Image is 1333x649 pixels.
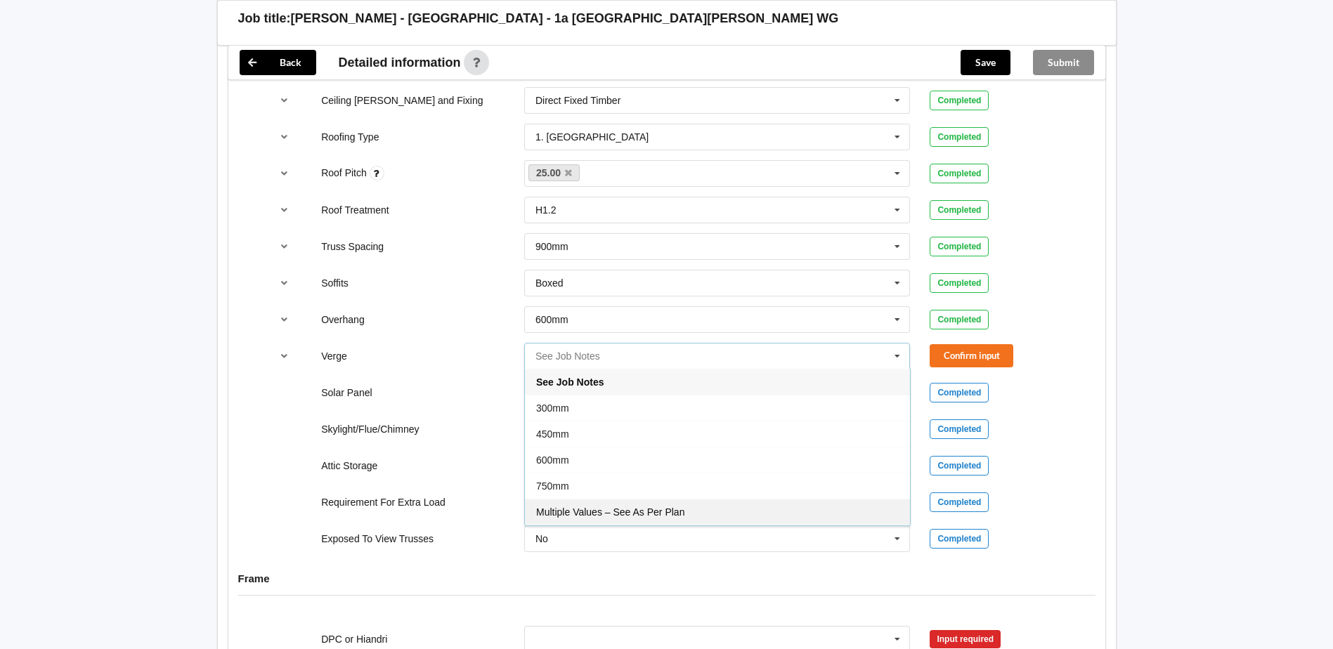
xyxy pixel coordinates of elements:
div: Direct Fixed Timber [535,96,620,105]
div: No [535,534,548,544]
label: Overhang [321,314,364,325]
div: Completed [930,456,989,476]
label: DPC or Hiandri [321,634,387,645]
button: reference-toggle [271,161,298,186]
label: Soffits [321,277,349,289]
h3: Job title: [238,11,291,27]
button: reference-toggle [271,197,298,223]
div: Completed [930,492,989,512]
div: Completed [930,200,989,220]
button: reference-toggle [271,124,298,150]
div: Boxed [535,278,564,288]
div: Input required [930,630,1001,648]
div: 900mm [535,242,568,251]
button: reference-toggle [271,88,298,113]
span: See Job Notes [536,376,604,388]
div: Completed [930,310,989,329]
label: Verge [321,350,347,362]
span: 450mm [536,428,569,440]
div: Completed [930,127,989,147]
div: Completed [930,273,989,293]
span: Detailed information [339,56,461,69]
h3: [PERSON_NAME] - [GEOGRAPHIC_DATA] - 1a [GEOGRAPHIC_DATA][PERSON_NAME] WG [291,11,839,27]
button: Back [240,50,316,75]
label: Ceiling [PERSON_NAME] and Fixing [321,95,483,106]
span: Multiple Values – See As Per Plan [536,506,684,518]
button: reference-toggle [271,270,298,296]
div: Completed [930,529,989,549]
div: Completed [930,237,989,256]
div: Completed [930,419,989,439]
button: reference-toggle [271,234,298,259]
button: reference-toggle [271,307,298,332]
label: Attic Storage [321,460,377,471]
label: Roof Treatment [321,204,389,216]
div: Completed [930,164,989,183]
button: Save [961,50,1010,75]
label: Exposed To View Trusses [321,533,434,544]
label: Requirement For Extra Load [321,497,446,508]
span: 750mm [536,480,569,492]
h4: Frame [238,572,1095,585]
label: Roof Pitch [321,167,369,178]
div: H1.2 [535,205,557,215]
span: 600mm [536,454,569,466]
div: 1. [GEOGRAPHIC_DATA] [535,132,649,142]
label: Roofing Type [321,131,379,143]
label: Truss Spacing [321,241,384,252]
label: Skylight/Flue/Chimney [321,424,419,435]
span: 300mm [536,402,569,414]
div: Completed [930,383,989,402]
button: reference-toggle [271,343,298,369]
button: Confirm input [930,344,1013,367]
div: 600mm [535,315,568,324]
a: 25.00 [528,164,580,181]
div: Completed [930,91,989,110]
label: Solar Panel [321,387,372,398]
